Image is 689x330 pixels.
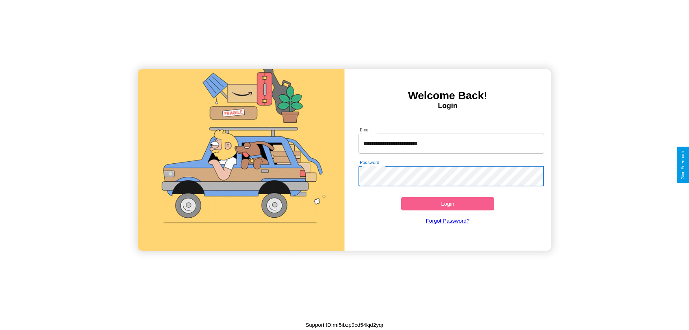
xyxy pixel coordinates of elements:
[360,159,379,166] label: Password
[360,127,371,133] label: Email
[401,197,494,210] button: Login
[680,150,685,180] div: Give Feedback
[344,89,551,102] h3: Welcome Back!
[138,69,344,251] img: gif
[355,210,541,231] a: Forgot Password?
[344,102,551,110] h4: Login
[305,320,384,330] p: Support ID: mf5ibzp9cd54kjd2yqr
